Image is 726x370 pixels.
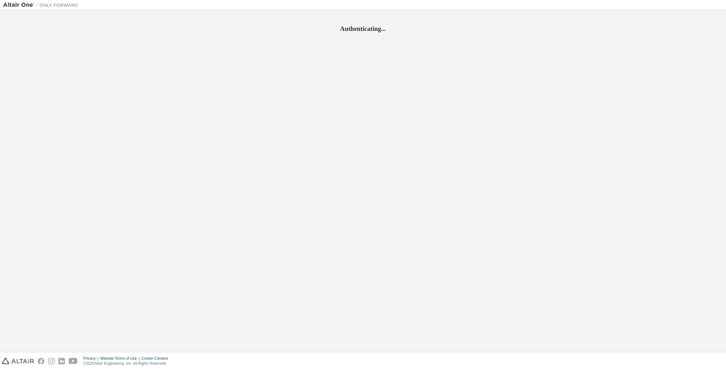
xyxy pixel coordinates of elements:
[83,361,172,366] p: © 2025 Altair Engineering, Inc. All Rights Reserved.
[38,358,44,364] img: facebook.svg
[83,356,100,361] div: Privacy
[100,356,141,361] div: Website Terms of Use
[141,356,172,361] div: Cookie Consent
[3,25,723,33] h2: Authenticating...
[58,358,65,364] img: linkedin.svg
[3,2,81,8] img: Altair One
[48,358,55,364] img: instagram.svg
[2,358,34,364] img: altair_logo.svg
[69,358,78,364] img: youtube.svg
